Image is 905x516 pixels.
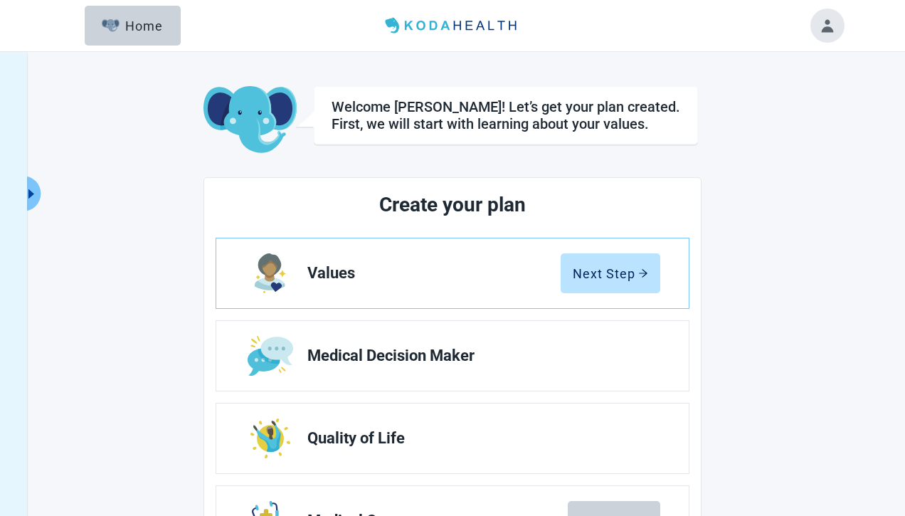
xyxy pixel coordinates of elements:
h2: Create your plan [269,189,636,221]
a: Edit Medical Decision Maker section [216,321,689,391]
span: Quality of Life [307,430,649,447]
span: arrow-right [638,268,648,278]
button: Next Steparrow-right [561,253,660,293]
a: Edit Quality of Life section [216,404,689,473]
img: Koda Health [379,14,526,37]
button: Expand menu [23,176,41,211]
div: Home [102,19,163,33]
span: Values [307,265,561,282]
span: caret-right [24,187,38,201]
span: Medical Decision Maker [307,347,649,364]
div: Next Step [573,266,648,280]
img: Elephant [102,19,120,32]
img: Koda Elephant [203,86,297,154]
a: Edit Values section [216,238,689,308]
div: Welcome [PERSON_NAME]! Let’s get your plan created. First, we will start with learning about your... [332,98,680,132]
button: Toggle account menu [810,9,845,43]
button: ElephantHome [85,6,181,46]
